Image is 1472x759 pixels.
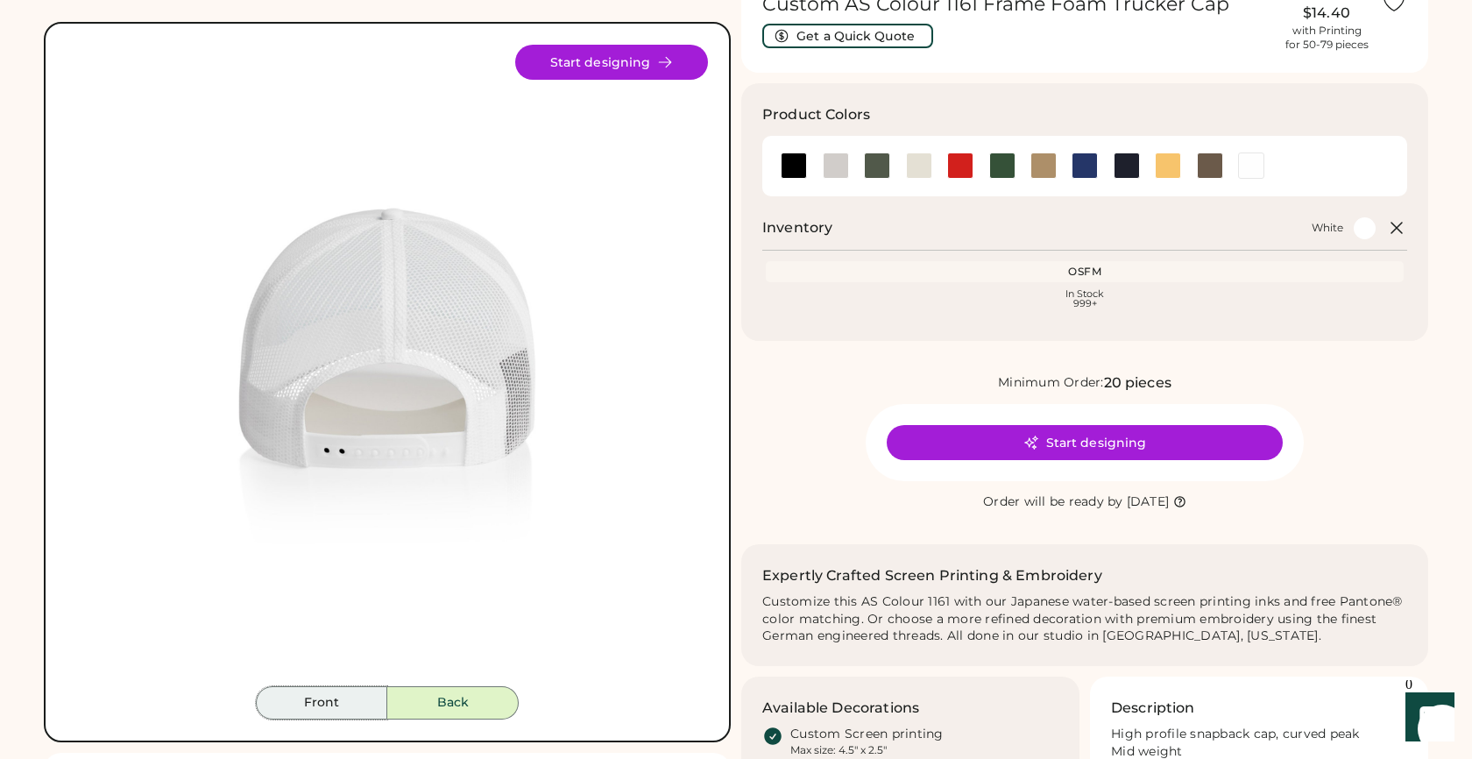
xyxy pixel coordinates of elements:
div: with Printing for 50-79 pieces [1285,24,1369,52]
div: Minimum Order: [998,374,1104,392]
button: Back [387,686,519,720]
div: Max size: 4.5" x 2.5" [790,743,887,757]
button: Get a Quick Quote [762,24,933,48]
h2: Inventory [762,217,832,238]
div: 1161 Style Image [67,45,708,686]
div: Customize this AS Colour 1161 with our Japanese water-based screen printing inks and free Pantone... [762,593,1407,646]
iframe: Front Chat [1389,680,1464,755]
h2: Expertly Crafted Screen Printing & Embroidery [762,565,1102,586]
div: OSFM [769,265,1400,279]
h3: Description [1111,698,1195,719]
button: Start designing [887,425,1283,460]
div: 20 pieces [1104,372,1171,394]
img: 1161 - White Back Image [67,45,708,686]
div: White [1312,221,1343,235]
div: $14.40 [1283,3,1370,24]
div: [DATE] [1127,493,1170,511]
h3: Product Colors [762,104,870,125]
div: In Stock 999+ [769,289,1400,309]
button: Front [256,686,387,720]
div: Custom Screen printing [790,726,944,743]
div: Order will be ready by [983,493,1123,511]
h3: Available Decorations [762,698,919,719]
button: Start designing [515,45,708,80]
